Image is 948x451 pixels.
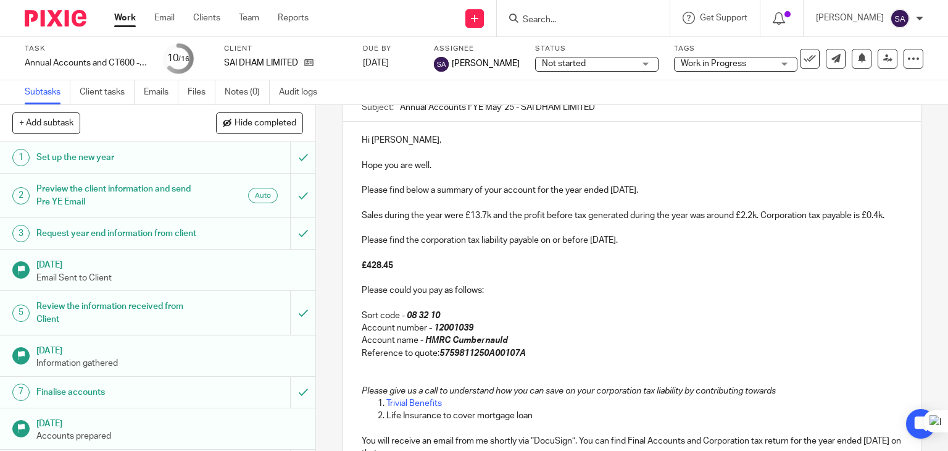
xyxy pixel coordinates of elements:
a: Work [114,12,136,24]
h1: [DATE] [36,342,303,357]
p: SAI DHAM LIMITED [224,57,298,69]
p: Sort code - [362,310,903,322]
h1: Set up the new year [36,148,197,167]
label: Due by [363,44,418,54]
small: /16 [178,56,189,62]
h1: Finalise accounts [36,383,197,402]
input: Search [522,15,633,26]
em: HMRC Cumbernauld [425,336,508,345]
em: 08 32 10 [407,311,440,320]
em: 12001039 [434,324,473,332]
div: Annual Accounts and CT600 - (SPV) [25,57,148,69]
strong: £428.45 [362,261,393,270]
a: Clients [193,12,220,24]
h1: Preview the client information and send Pre YE Email [36,180,197,211]
button: Hide completed [216,112,303,133]
button: + Add subtask [12,112,80,133]
em: 5759811250A00107A [439,349,526,358]
em: Please give us a call to understand how you can save on your corporation tax liability by contrib... [362,387,776,395]
div: 7 [12,384,30,401]
img: svg%3E [890,9,910,28]
p: Information gathered [36,357,303,369]
p: Sales during the year were £13.7k and the profit before tax generated during the year was around ... [362,209,903,222]
p: Accounts prepared [36,430,303,442]
h1: [DATE] [36,256,303,271]
span: Not started [542,59,586,68]
a: Client tasks [80,80,135,104]
p: Hope you are well. [362,159,903,172]
div: 10 [167,51,189,65]
p: Account number - [362,322,903,334]
a: Notes (0) [225,80,270,104]
a: Emails [144,80,178,104]
p: Please find the corporation tax liability payable on or before [DATE]. [362,234,903,247]
p: Email Sent to Client [36,272,303,284]
div: 2 [12,187,30,204]
h1: Review the information received from Client [36,297,197,329]
span: Hide completed [235,119,296,129]
a: Reports [278,12,309,24]
span: [DATE] [363,59,389,67]
a: Files [188,80,215,104]
label: Task [25,44,148,54]
h1: [DATE] [36,415,303,430]
h1: Request year end information from client [36,224,197,243]
a: Trivial Benefits [386,399,442,408]
div: 1 [12,149,30,166]
img: Pixie [25,10,86,27]
a: Audit logs [279,80,326,104]
span: [PERSON_NAME] [452,57,520,70]
a: Subtasks [25,80,70,104]
a: Team [239,12,259,24]
p: Reference to quote: [362,347,903,360]
img: svg%3E [434,57,449,72]
div: 5 [12,305,30,322]
a: Email [154,12,175,24]
p: Hi [PERSON_NAME], [362,134,903,146]
p: Account name - [362,334,903,347]
p: Life Insurance to cover mortgage loan [386,410,903,422]
label: Assignee [434,44,520,54]
div: Auto [248,188,278,203]
p: Please could you pay as follows: [362,284,903,297]
label: Tags [674,44,797,54]
label: Status [535,44,659,54]
label: Client [224,44,347,54]
span: Get Support [700,14,747,22]
p: [PERSON_NAME] [816,12,884,24]
div: 3 [12,225,30,242]
span: Work in Progress [681,59,746,68]
label: Subject: [362,101,394,114]
p: Please find below a summary of your account for the year ended [DATE]. [362,184,903,196]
